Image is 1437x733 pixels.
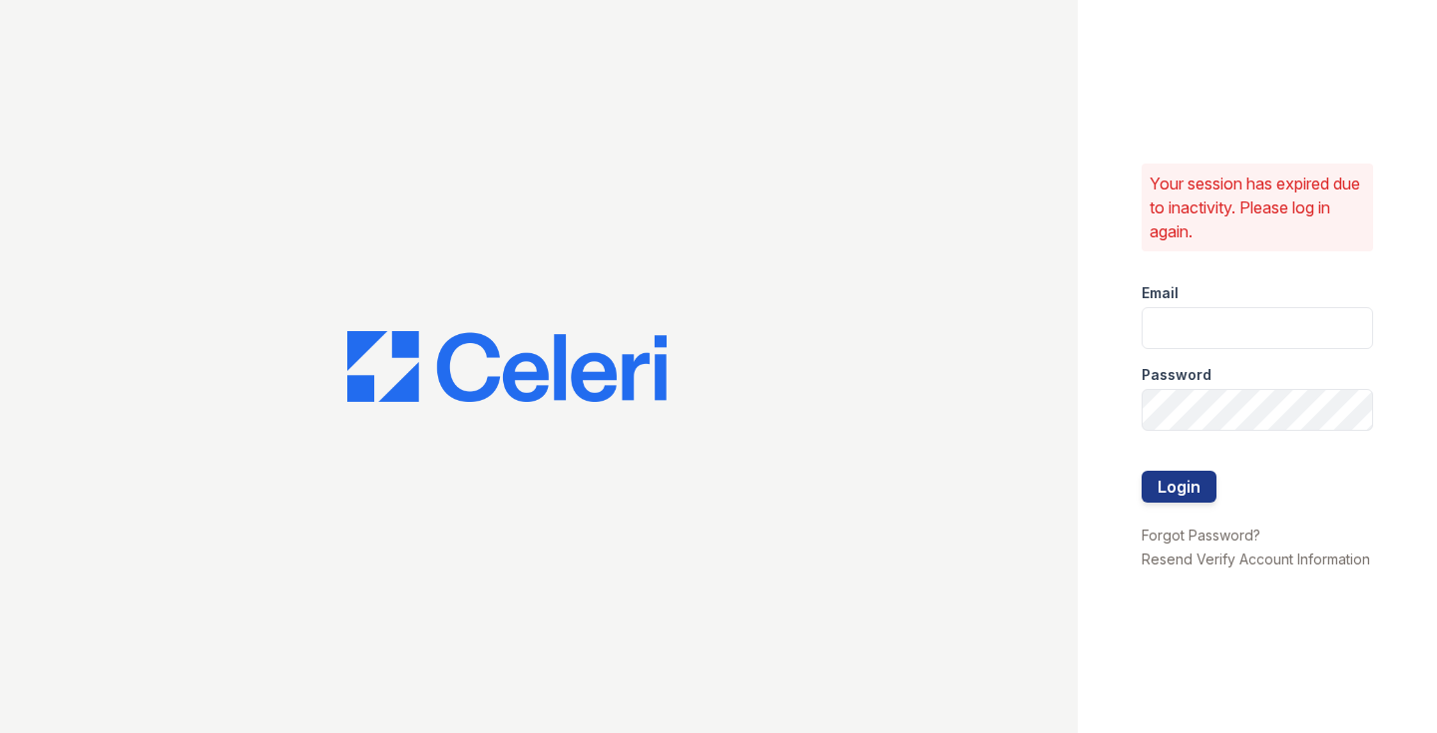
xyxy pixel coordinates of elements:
[1150,172,1365,243] p: Your session has expired due to inactivity. Please log in again.
[1142,527,1260,544] a: Forgot Password?
[1142,283,1179,303] label: Email
[347,331,667,403] img: CE_Logo_Blue-a8612792a0a2168367f1c8372b55b34899dd931a85d93a1a3d3e32e68fde9ad4.png
[1142,365,1211,385] label: Password
[1142,471,1216,503] button: Login
[1142,550,1370,567] a: Resend Verify Account Information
